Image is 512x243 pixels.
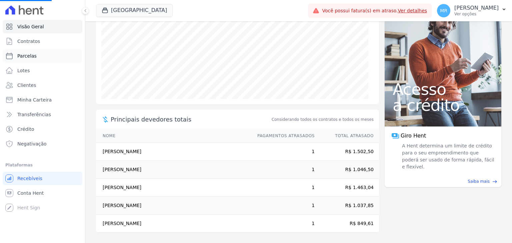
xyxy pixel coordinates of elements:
[96,129,251,143] th: Nome
[315,129,379,143] th: Total Atrasado
[251,179,315,197] td: 1
[17,82,36,89] span: Clientes
[3,137,82,150] a: Negativação
[251,215,315,233] td: 1
[251,161,315,179] td: 1
[17,97,52,103] span: Minha Carteira
[17,175,42,182] span: Recebíveis
[96,161,251,179] td: [PERSON_NAME]
[3,20,82,33] a: Visão Geral
[3,79,82,92] a: Clientes
[389,178,497,184] a: Saiba mais east
[3,93,82,107] a: Minha Carteira
[454,5,499,11] p: [PERSON_NAME]
[17,111,51,118] span: Transferências
[5,161,80,169] div: Plataformas
[251,197,315,215] td: 1
[96,179,251,197] td: [PERSON_NAME]
[17,67,30,74] span: Lotes
[440,8,447,13] span: MR
[401,132,426,140] span: Giro Hent
[17,53,37,59] span: Parcelas
[96,143,251,161] td: [PERSON_NAME]
[315,215,379,233] td: R$ 849,61
[96,197,251,215] td: [PERSON_NAME]
[272,117,374,122] span: Considerando todos os contratos e todos os meses
[251,143,315,161] td: 1
[322,7,427,14] span: Você possui fatura(s) em atraso.
[454,11,499,17] p: Ver opções
[3,186,82,200] a: Conta Hent
[3,64,82,77] a: Lotes
[111,115,270,124] span: Principais devedores totais
[3,172,82,185] a: Recebíveis
[492,179,497,184] span: east
[17,126,34,132] span: Crédito
[17,140,47,147] span: Negativação
[468,178,490,184] span: Saiba mais
[393,81,493,97] span: Acesso
[393,97,493,113] span: a crédito
[315,143,379,161] td: R$ 1.502,50
[251,129,315,143] th: Pagamentos Atrasados
[96,215,251,233] td: [PERSON_NAME]
[3,49,82,63] a: Parcelas
[3,108,82,121] a: Transferências
[315,161,379,179] td: R$ 1.046,50
[17,38,40,45] span: Contratos
[432,1,512,20] button: MR [PERSON_NAME] Ver opções
[96,4,173,17] button: [GEOGRAPHIC_DATA]
[401,142,495,170] span: A Hent determina um limite de crédito para o seu empreendimento que poderá ser usado de forma ráp...
[3,122,82,136] a: Crédito
[315,179,379,197] td: R$ 1.463,04
[17,23,44,30] span: Visão Geral
[17,190,44,196] span: Conta Hent
[315,197,379,215] td: R$ 1.037,85
[3,35,82,48] a: Contratos
[398,8,427,13] a: Ver detalhes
